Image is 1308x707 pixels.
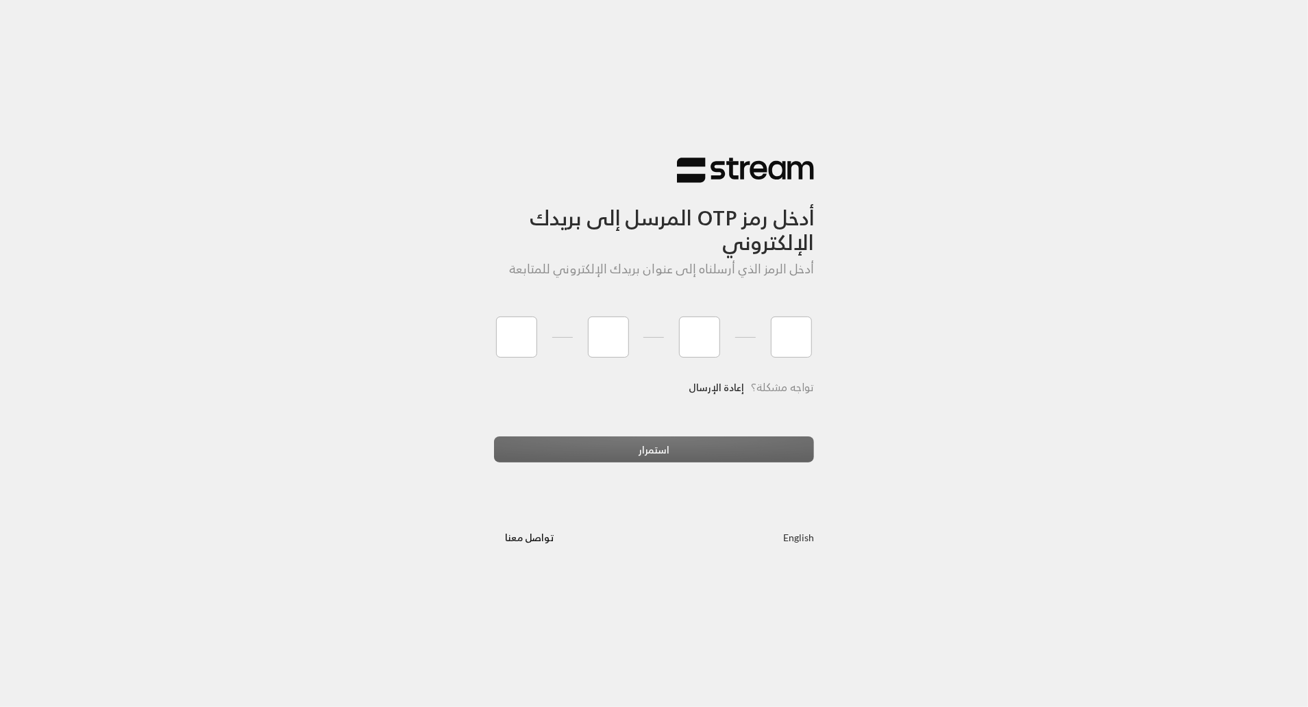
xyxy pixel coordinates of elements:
h3: أدخل رمز OTP المرسل إلى بريدك الإلكتروني [494,184,815,256]
a: تواصل معنا [494,529,566,546]
button: تواصل معنا [494,525,566,550]
a: English [783,525,814,550]
span: تواجه مشكلة؟ [751,377,814,397]
img: Stream Logo [677,157,814,184]
h5: أدخل الرمز الذي أرسلناه إلى عنوان بريدك الإلكتروني للمتابعة [494,262,815,277]
a: إعادة الإرسال [689,373,745,401]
